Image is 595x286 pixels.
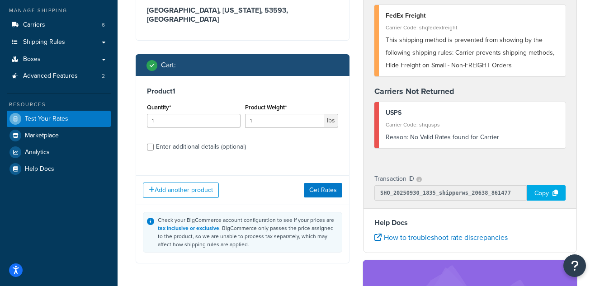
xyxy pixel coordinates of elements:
[7,127,111,144] a: Marketplace
[324,114,338,127] span: lbs
[147,104,171,111] label: Quantity*
[7,144,111,160] a: Analytics
[147,87,338,96] h3: Product 1
[7,7,111,14] div: Manage Shipping
[7,17,111,33] a: Carriers6
[386,118,559,131] div: Carrier Code: shqusps
[25,165,54,173] span: Help Docs
[23,56,41,63] span: Boxes
[374,173,414,185] p: Transaction ID
[147,6,338,24] h3: [GEOGRAPHIC_DATA], [US_STATE], 53593 , [GEOGRAPHIC_DATA]
[158,216,338,248] div: Check your BigCommerce account configuration to see if your prices are . BigCommerce only passes ...
[25,149,50,156] span: Analytics
[386,9,559,22] div: FedEx Freight
[7,101,111,108] div: Resources
[245,114,325,127] input: 0.00
[102,21,105,29] span: 6
[147,114,241,127] input: 0
[156,141,246,153] div: Enter additional details (optional)
[7,17,111,33] li: Carriers
[245,104,287,111] label: Product Weight*
[386,21,559,34] div: Carrier Code: shqfedexfreight
[7,68,111,84] a: Advanced Features2
[563,254,586,277] button: Open Resource Center
[23,38,65,46] span: Shipping Rules
[386,131,559,144] div: No Valid Rates found for Carrier
[102,72,105,80] span: 2
[527,185,566,201] div: Copy
[7,111,111,127] a: Test Your Rates
[7,68,111,84] li: Advanced Features
[374,85,454,97] strong: Carriers Not Returned
[7,161,111,177] a: Help Docs
[304,183,342,197] button: Get Rates
[23,72,78,80] span: Advanced Features
[158,224,219,232] a: tax inclusive or exclusive
[386,107,559,119] div: USPS
[374,232,508,243] a: How to troubleshoot rate discrepancies
[374,217,566,228] h4: Help Docs
[386,35,554,70] span: This shipping method is prevented from showing by the following shipping rules: Carrier prevents ...
[25,132,59,140] span: Marketplace
[386,132,408,142] span: Reason:
[25,115,68,123] span: Test Your Rates
[7,51,111,68] a: Boxes
[7,34,111,51] a: Shipping Rules
[161,61,176,69] h2: Cart :
[147,144,154,150] input: Enter additional details (optional)
[143,183,219,198] button: Add another product
[23,21,45,29] span: Carriers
